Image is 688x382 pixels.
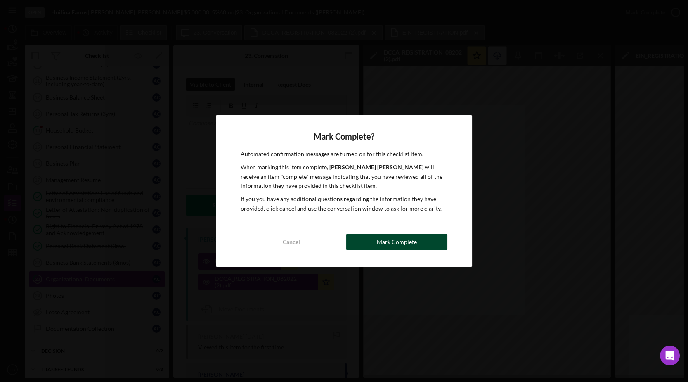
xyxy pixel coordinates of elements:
[241,195,447,213] p: If you you have any additional questions regarding the information they have provided, click canc...
[377,234,417,250] div: Mark Complete
[346,234,447,250] button: Mark Complete
[241,132,447,141] h4: Mark Complete?
[241,234,342,250] button: Cancel
[329,164,423,171] b: [PERSON_NAME] [PERSON_NAME]
[241,149,447,159] p: Automated confirmation messages are turned on for this checklist item.
[660,346,680,365] div: Open Intercom Messenger
[241,163,447,190] p: When marking this item complete, will receive an item "complete" message indicating that you have...
[283,234,300,250] div: Cancel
